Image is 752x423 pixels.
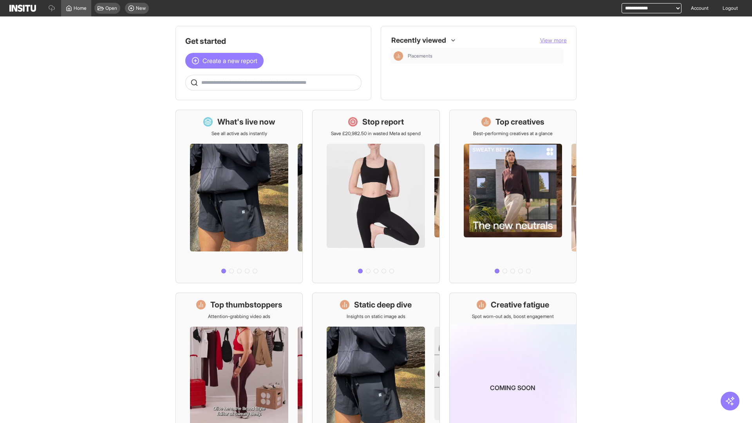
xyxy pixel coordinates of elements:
a: Top creativesBest-performing creatives at a glance [449,110,577,283]
p: Best-performing creatives at a glance [473,130,553,137]
h1: What's live now [217,116,275,127]
h1: Stop report [362,116,404,127]
span: Home [74,5,87,11]
p: Insights on static image ads [347,313,405,320]
span: Placements [408,53,560,59]
h1: Static deep dive [354,299,412,310]
span: Open [105,5,117,11]
span: View more [540,37,567,43]
a: What's live nowSee all active ads instantly [175,110,303,283]
h1: Get started [185,36,362,47]
p: Attention-grabbing video ads [208,313,270,320]
h1: Top creatives [495,116,544,127]
div: Insights [394,51,403,61]
span: Create a new report [202,56,257,65]
a: Stop reportSave £20,982.50 in wasted Meta ad spend [312,110,439,283]
span: New [136,5,146,11]
img: Logo [9,5,36,12]
span: Placements [408,53,432,59]
button: View more [540,36,567,44]
p: Save £20,982.50 in wasted Meta ad spend [331,130,421,137]
button: Create a new report [185,53,264,69]
p: See all active ads instantly [211,130,267,137]
h1: Top thumbstoppers [210,299,282,310]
